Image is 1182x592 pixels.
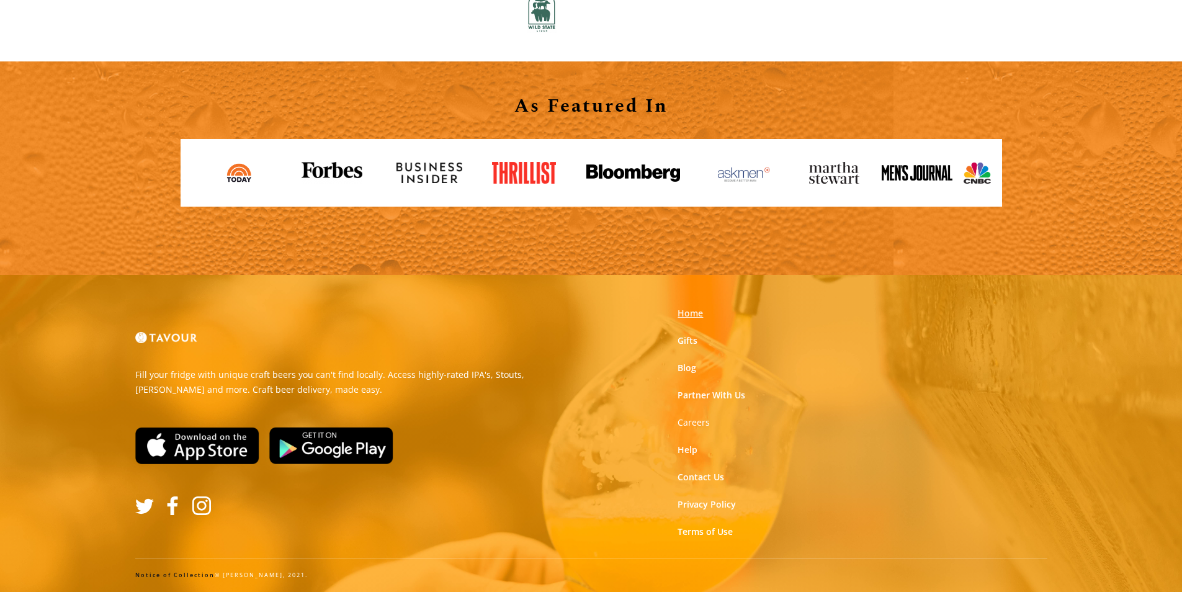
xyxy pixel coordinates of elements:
strong: Careers [678,416,710,428]
strong: As Featured In [514,92,668,120]
a: Help [678,444,697,456]
a: Blog [678,362,696,374]
a: Partner With Us [678,389,745,401]
a: Gifts [678,334,697,347]
a: Terms of Use [678,526,733,538]
a: Privacy Policy [678,498,736,511]
a: Notice of Collection [135,571,215,579]
a: Home [678,307,703,320]
a: Contact Us [678,471,724,483]
a: Careers [678,416,710,429]
div: © [PERSON_NAME], 2021. [135,571,1047,580]
p: Fill your fridge with unique craft beers you can't find locally. Access highly-rated IPA's, Stout... [135,367,582,397]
